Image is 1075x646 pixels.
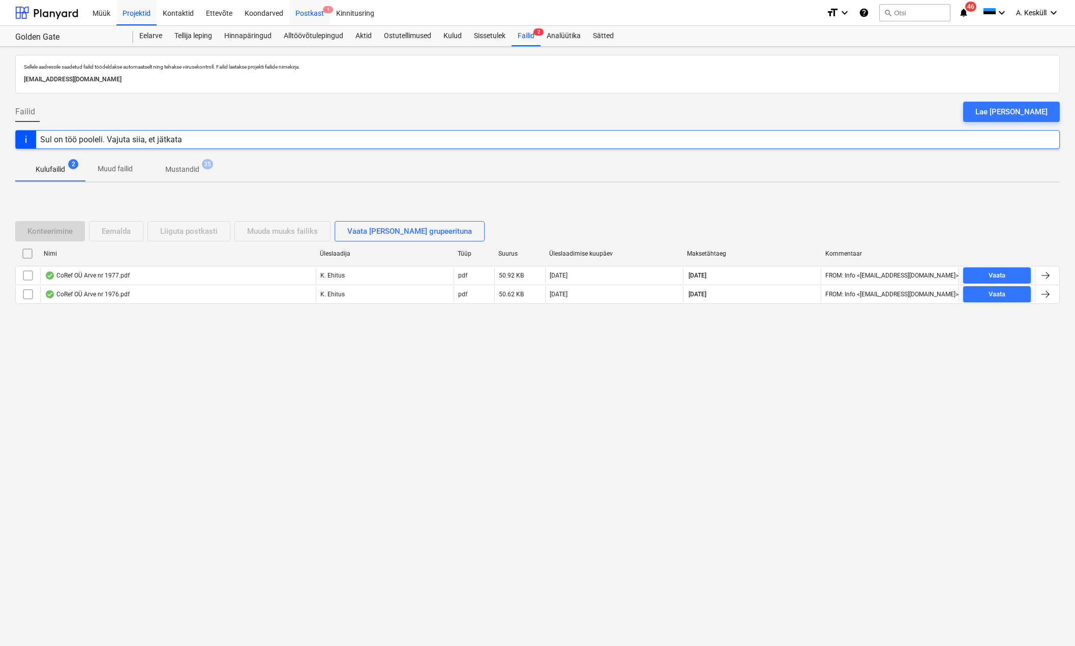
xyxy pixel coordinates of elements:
p: Mustandid [165,164,199,175]
i: notifications [959,7,969,19]
i: Abikeskus [859,7,869,19]
div: pdf [458,272,467,279]
span: 46 [965,2,976,12]
p: Sellele aadressile saadetud failid töödeldakse automaatselt ning tehakse viirusekontroll. Failid ... [24,64,1051,70]
div: Failid [512,26,541,46]
p: K. Ehitus [320,271,345,280]
span: A. Kesküll [1016,9,1047,17]
div: CoRef OÜ Arve nr 1976.pdf [45,290,130,298]
div: Sul on töö pooleli. Vajuta siia, et jätkata [40,135,182,144]
i: format_size [826,7,839,19]
div: 50.62 KB [499,291,524,298]
a: Kulud [437,26,468,46]
div: Vaata [989,289,1005,300]
span: search [884,9,892,17]
i: keyboard_arrow_down [1048,7,1060,19]
span: Failid [15,106,35,118]
a: Ostutellimused [378,26,437,46]
button: Vaata [PERSON_NAME] grupeerituna [335,221,485,241]
div: CoRef OÜ Arve nr 1977.pdf [45,271,130,280]
a: Sissetulek [468,26,512,46]
div: Suurus [498,250,541,257]
div: Üleslaadimise kuupäev [549,250,679,257]
i: keyboard_arrow_down [996,7,1008,19]
div: Andmed failist loetud [45,271,55,280]
a: Hinnapäringud [218,26,278,46]
div: [DATE] [550,291,568,298]
a: Alltöövõtulepingud [278,26,349,46]
div: Tüüp [458,250,490,257]
a: Sätted [587,26,620,46]
p: K. Ehitus [320,290,345,299]
iframe: Chat Widget [1024,597,1075,646]
span: [DATE] [688,271,707,280]
a: Tellija leping [168,26,218,46]
p: Muud failid [98,164,133,174]
div: Vaata [989,270,1005,282]
div: Kommentaar [825,250,955,257]
button: Otsi [879,4,950,21]
p: Kulufailid [36,164,65,175]
span: 1 [323,6,333,13]
div: 50.92 KB [499,272,524,279]
span: 2 [533,28,544,36]
div: Maksetähtaeg [687,250,817,257]
a: Failid2 [512,26,541,46]
div: pdf [458,291,467,298]
div: Vaata [PERSON_NAME] grupeerituna [347,225,472,238]
span: 2 [68,159,78,169]
a: Eelarve [133,26,168,46]
p: [EMAIL_ADDRESS][DOMAIN_NAME] [24,74,1051,85]
div: Lae [PERSON_NAME] [975,105,1048,118]
div: Golden Gate [15,32,121,43]
a: Aktid [349,26,378,46]
span: [DATE] [688,290,707,299]
a: Analüütika [541,26,587,46]
i: keyboard_arrow_down [839,7,851,19]
button: Lae [PERSON_NAME] [963,102,1060,122]
button: Vaata [963,286,1031,302]
button: Vaata [963,267,1031,284]
span: 35 [202,159,213,169]
div: [DATE] [550,272,568,279]
div: Nimi [44,250,312,257]
div: Andmed failist loetud [45,290,55,298]
div: Üleslaadija [320,250,450,257]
